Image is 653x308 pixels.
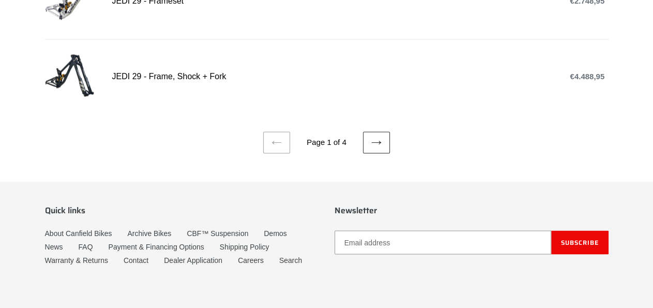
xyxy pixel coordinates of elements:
[335,230,551,254] input: Email address
[127,229,171,237] a: Archive Bikes
[264,229,286,237] a: Demos
[79,242,93,251] a: FAQ
[293,136,361,148] li: Page 1 of 4
[335,205,609,215] p: Newsletter
[238,256,264,264] a: Careers
[279,256,302,264] a: Search
[187,229,248,237] a: CBF™ Suspension
[45,242,63,251] a: News
[45,256,108,264] a: Warranty & Returns
[561,237,599,247] span: Subscribe
[164,256,222,264] a: Dealer Application
[124,256,148,264] a: Contact
[109,242,204,251] a: Payment & Financing Options
[551,230,609,254] button: Subscribe
[220,242,269,251] a: Shipping Policy
[45,205,319,215] p: Quick links
[45,229,112,237] a: About Canfield Bikes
